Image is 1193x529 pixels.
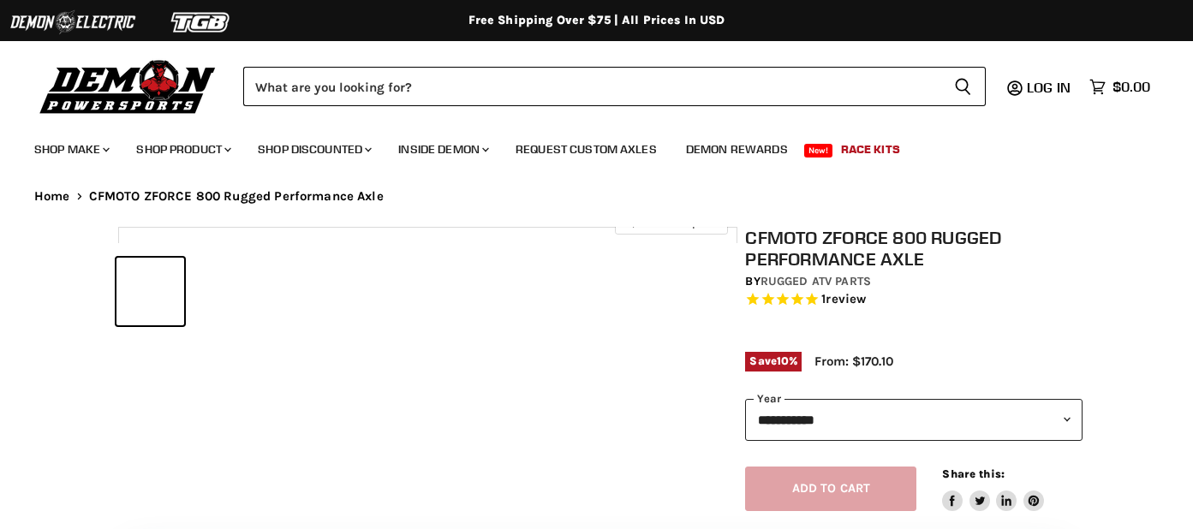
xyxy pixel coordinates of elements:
span: From: $170.10 [814,354,893,369]
a: Home [34,189,70,204]
a: Shop Make [21,132,120,167]
img: TGB Logo 2 [137,6,265,39]
span: Save % [745,352,802,371]
div: by [745,272,1083,291]
select: year [745,399,1083,441]
a: Inside Demon [385,132,499,167]
span: 10 [777,354,789,367]
a: Shop Discounted [245,132,382,167]
aside: Share this: [942,467,1044,512]
span: CFMOTO ZFORCE 800 Rugged Performance Axle [89,189,384,204]
a: Log in [1019,80,1081,95]
a: $0.00 [1081,74,1159,99]
h1: CFMOTO ZFORCE 800 Rugged Performance Axle [745,227,1083,270]
span: Log in [1027,79,1071,96]
form: Product [243,67,986,106]
button: CFMOTO ZFORCE 800 Rugged Performance Axle thumbnail [481,258,549,325]
button: CFMOTO ZFORCE 800 Rugged Performance Axle thumbnail [116,258,184,325]
span: Click to expand [623,216,719,229]
img: Demon Powersports [34,56,222,116]
button: CFMOTO ZFORCE 800 Rugged Performance Axle thumbnail [336,258,403,325]
span: Rated 5.0 out of 5 stars 1 reviews [745,291,1083,309]
a: Race Kits [828,132,913,167]
button: Search [940,67,986,106]
button: CFMOTO ZFORCE 800 Rugged Performance Axle thumbnail [190,258,258,325]
span: 1 reviews [821,292,866,307]
a: Rugged ATV Parts [761,274,871,288]
span: $0.00 [1112,79,1150,95]
span: review [826,292,866,307]
ul: Main menu [21,125,1146,167]
a: Demon Rewards [673,132,801,167]
span: Share this: [942,467,1004,480]
a: Request Custom Axles [503,132,670,167]
input: Search [243,67,940,106]
img: Demon Electric Logo 2 [9,6,137,39]
button: CFMOTO ZFORCE 800 Rugged Performance Axle thumbnail [263,258,331,325]
a: Shop Product [123,132,242,167]
button: CFMOTO ZFORCE 800 Rugged Performance Axle thumbnail [554,258,622,325]
span: New! [804,144,833,158]
button: CFMOTO ZFORCE 800 Rugged Performance Axle thumbnail [409,258,476,325]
